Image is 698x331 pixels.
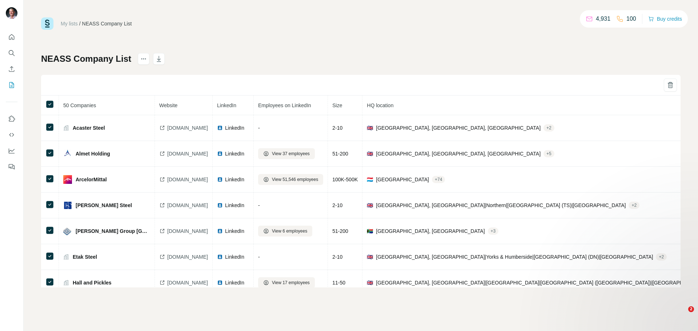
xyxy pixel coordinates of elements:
[73,253,97,261] span: Etak Steel
[673,306,691,324] iframe: Intercom live chat
[73,124,105,132] span: Acaster Steel
[332,102,342,108] span: Size
[258,277,315,288] button: View 17 employees
[432,176,445,183] div: + 74
[76,150,110,157] span: Almet Holding
[76,176,107,183] span: ArcelorMittal
[61,21,78,27] a: My lists
[159,102,177,108] span: Website
[376,253,653,261] span: [GEOGRAPHIC_DATA], [GEOGRAPHIC_DATA]|Yorks & Humberside|[GEOGRAPHIC_DATA] (DN)|[GEOGRAPHIC_DATA]
[367,202,373,209] span: 🇬🇧
[272,176,318,183] span: View 51,546 employees
[272,150,310,157] span: View 37 employees
[367,176,373,183] span: 🇱🇺
[76,227,150,235] span: [PERSON_NAME] Group [GEOGRAPHIC_DATA]
[167,253,208,261] span: [DOMAIN_NAME]
[272,279,310,286] span: View 17 employees
[217,125,223,131] img: LinkedIn logo
[217,151,223,157] img: LinkedIn logo
[82,20,132,27] div: NEASS Company List
[332,228,348,234] span: 51-200
[167,150,208,157] span: [DOMAIN_NAME]
[332,151,348,157] span: 51-200
[367,227,373,235] span: 🇿🇦
[543,125,554,131] div: + 2
[225,227,244,235] span: LinkedIn
[367,279,373,286] span: 🇬🇧
[6,112,17,125] button: Use Surfe on LinkedIn
[332,125,342,131] span: 2-10
[225,279,244,286] span: LinkedIn
[63,201,72,210] img: company-logo
[41,53,131,65] h1: NEASS Company List
[63,227,72,235] img: company-logo
[332,254,342,260] span: 2-10
[6,62,17,76] button: Enrich CSV
[258,226,312,237] button: View 6 employees
[258,202,260,208] span: -
[272,228,307,234] span: View 6 employees
[6,144,17,157] button: Dashboard
[225,253,244,261] span: LinkedIn
[258,125,260,131] span: -
[543,150,554,157] div: + 5
[367,253,373,261] span: 🇬🇧
[367,102,393,108] span: HQ location
[79,20,81,27] li: /
[376,202,626,209] span: [GEOGRAPHIC_DATA], [GEOGRAPHIC_DATA]|Northern|[GEOGRAPHIC_DATA] (TS)|[GEOGRAPHIC_DATA]
[138,53,149,65] button: actions
[376,150,541,157] span: [GEOGRAPHIC_DATA], [GEOGRAPHIC_DATA], [GEOGRAPHIC_DATA]
[225,202,244,209] span: LinkedIn
[6,47,17,60] button: Search
[63,102,96,108] span: 50 Companies
[217,228,223,234] img: LinkedIn logo
[376,124,541,132] span: [GEOGRAPHIC_DATA], [GEOGRAPHIC_DATA], [GEOGRAPHIC_DATA]
[6,160,17,173] button: Feedback
[258,174,323,185] button: View 51,546 employees
[217,102,236,108] span: LinkedIn
[626,15,636,23] p: 100
[688,306,694,312] span: 2
[41,17,53,30] img: Surfe Logo
[76,202,132,209] span: [PERSON_NAME] Steel
[376,176,429,183] span: [GEOGRAPHIC_DATA]
[167,124,208,132] span: [DOMAIN_NAME]
[6,78,17,92] button: My lists
[73,279,112,286] span: Hall and Pickles
[258,102,311,108] span: Employees on LinkedIn
[225,176,244,183] span: LinkedIn
[258,254,260,260] span: -
[167,279,208,286] span: [DOMAIN_NAME]
[217,177,223,182] img: LinkedIn logo
[225,150,244,157] span: LinkedIn
[376,227,485,235] span: [GEOGRAPHIC_DATA], [GEOGRAPHIC_DATA]
[596,15,610,23] p: 4,931
[6,7,17,19] img: Avatar
[167,227,208,235] span: [DOMAIN_NAME]
[656,254,667,260] div: + 2
[6,31,17,44] button: Quick start
[367,124,373,132] span: 🇬🇧
[167,176,208,183] span: [DOMAIN_NAME]
[217,280,223,286] img: LinkedIn logo
[167,202,208,209] span: [DOMAIN_NAME]
[6,128,17,141] button: Use Surfe API
[488,228,499,234] div: + 3
[332,177,358,182] span: 100K-500K
[225,124,244,132] span: LinkedIn
[63,175,72,184] img: company-logo
[367,150,373,157] span: 🇬🇧
[648,14,682,24] button: Buy credits
[217,254,223,260] img: LinkedIn logo
[629,202,639,209] div: + 2
[258,148,315,159] button: View 37 employees
[332,202,342,208] span: 2-10
[332,280,345,286] span: 11-50
[217,202,223,208] img: LinkedIn logo
[63,149,72,158] img: company-logo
